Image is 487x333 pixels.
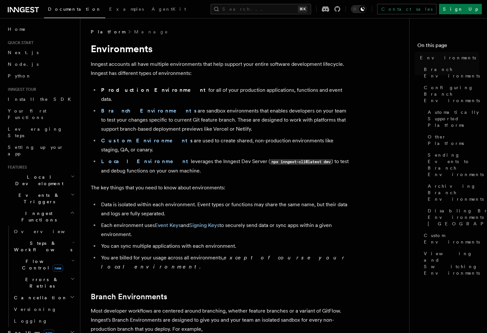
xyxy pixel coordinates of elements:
span: Sending Events to Branch Environments [428,152,484,178]
button: Events & Triggers [5,189,76,208]
span: Your first Functions [8,108,46,120]
span: Events & Triggers [5,192,71,205]
a: Branch Environments [421,64,479,82]
span: Archiving Branch Environments [428,183,484,202]
span: Python [8,73,31,78]
a: Next.js [5,47,76,58]
span: Inngest Functions [5,210,70,223]
span: Examples [109,6,144,12]
em: except of course your local environment [101,255,347,270]
li: You are billed for your usage across all environments, . [99,253,350,271]
p: Inngest accounts all have multiple environments that help support your entire software developmen... [91,60,350,78]
div: Inngest Functions [5,226,76,327]
a: Node.js [5,58,76,70]
a: Examples [105,2,148,18]
span: Quick start [5,40,33,45]
span: Steps & Workflows [11,240,72,253]
a: Custom Environments [101,137,194,144]
a: Branch Environments [101,108,198,114]
button: Cancellation [11,292,76,303]
code: npx inngest-cli@latest dev [270,159,331,165]
li: for all of your production applications, functions and event data. [99,86,350,104]
span: Leveraging Steps [8,126,63,138]
a: Configuring Branch Environments [421,82,479,106]
a: Sending Events to Branch Environments [425,149,479,180]
a: Home [5,23,76,35]
a: Archiving Branch Environments [425,180,479,205]
button: Errors & Retries [11,274,76,292]
a: Documentation [44,2,105,18]
a: Environments [417,52,479,64]
a: Signing Keys [189,222,219,228]
a: Versioning [11,303,76,315]
span: Setting up your app [8,145,64,156]
a: Automatically Supported Platforms [425,106,479,131]
span: Home [8,26,26,32]
a: Sign Up [439,4,482,14]
a: Disabling Branch Environments in [GEOGRAPHIC_DATA] [425,205,479,230]
a: Python [5,70,76,82]
li: You can sync multiple applications with each environment. [99,242,350,251]
span: Install the SDK [8,97,75,102]
span: Configuring Branch Environments [424,84,480,104]
li: Data is isolated within each environment. Event types or functions may share the same name, but t... [99,200,350,218]
h4: On this page [417,42,479,52]
li: leverages the Inngest Dev Server ( ) to test and debug functions on your own machine. [99,157,350,175]
a: Logging [11,315,76,327]
a: Branch Environments [91,292,167,301]
li: are used to create shared, non-production environments like staging, QA, or canary. [99,136,350,154]
button: Steps & Workflows [11,237,76,256]
a: Overview [11,226,76,237]
span: Documentation [48,6,101,12]
span: Overview [14,229,81,234]
h1: Environments [91,43,350,54]
p: The key things that you need to know about environments: [91,183,350,192]
a: Viewing and Switching Environments [421,248,479,279]
span: Next.js [8,50,39,55]
span: Viewing and Switching Environments [424,250,480,276]
span: Features [5,165,27,170]
a: Your first Functions [5,105,76,123]
a: Leveraging Steps [5,123,76,141]
span: Platform [91,29,125,35]
span: Local Development [5,174,71,187]
span: Versioning [14,307,57,312]
a: Local Environment [101,158,191,164]
a: Manage [134,29,168,35]
button: Inngest Functions [5,208,76,226]
button: Local Development [5,171,76,189]
span: Environments [420,54,476,61]
a: AgentKit [148,2,190,18]
strong: Production Environment [101,87,208,93]
span: Inngest tour [5,87,36,92]
span: Custom Environments [424,232,480,245]
a: Setting up your app [5,141,76,160]
a: Other Platforms [425,131,479,149]
span: Other Platforms [428,134,479,147]
span: Branch Environments [424,66,480,79]
button: Search...⌘K [211,4,311,14]
span: AgentKit [152,6,186,12]
button: Toggle dark mode [351,5,366,13]
li: are sandbox environments that enables developers on your team to test your changes specific to cu... [99,106,350,134]
li: Each environment uses and to securely send data or sync apps within a given environment. [99,221,350,239]
a: Custom Environments [421,230,479,248]
span: Cancellation [11,294,67,301]
span: Logging [14,318,48,324]
span: Flow Control [11,258,71,271]
span: Errors & Retries [11,276,70,289]
a: Event Keys [155,222,181,228]
span: Automatically Supported Platforms [428,109,479,128]
button: Flow Controlnew [11,256,76,274]
span: Node.js [8,62,39,67]
a: Contact sales [377,4,436,14]
a: Install the SDK [5,93,76,105]
kbd: ⌘K [298,6,307,12]
span: new [52,265,63,272]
